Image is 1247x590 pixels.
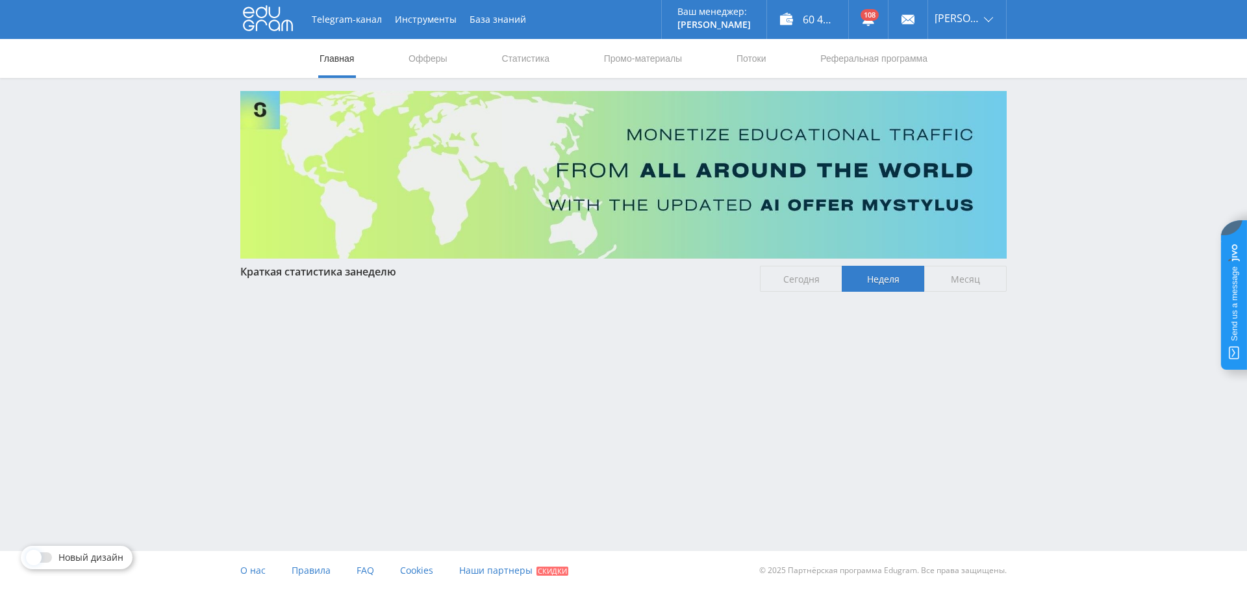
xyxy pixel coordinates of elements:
[935,13,980,23] span: [PERSON_NAME]
[400,551,433,590] a: Cookies
[677,19,751,30] p: [PERSON_NAME]
[240,91,1007,259] img: Banner
[356,264,396,279] span: неделю
[407,39,449,78] a: Офферы
[630,551,1007,590] div: © 2025 Партнёрская программа Edugram. Все права защищены.
[58,552,123,563] span: Новый дизайн
[924,266,1007,292] span: Месяц
[240,266,747,277] div: Краткая статистика за
[357,551,374,590] a: FAQ
[760,266,842,292] span: Сегодня
[400,564,433,576] span: Cookies
[819,39,929,78] a: Реферальная программа
[677,6,751,17] p: Ваш менеджер:
[292,551,331,590] a: Правила
[459,564,533,576] span: Наши партнеры
[459,551,568,590] a: Наши партнеры Скидки
[318,39,355,78] a: Главная
[735,39,768,78] a: Потоки
[536,567,568,576] span: Скидки
[500,39,551,78] a: Статистика
[240,564,266,576] span: О нас
[603,39,683,78] a: Промо-материалы
[292,564,331,576] span: Правила
[357,564,374,576] span: FAQ
[842,266,924,292] span: Неделя
[240,551,266,590] a: О нас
